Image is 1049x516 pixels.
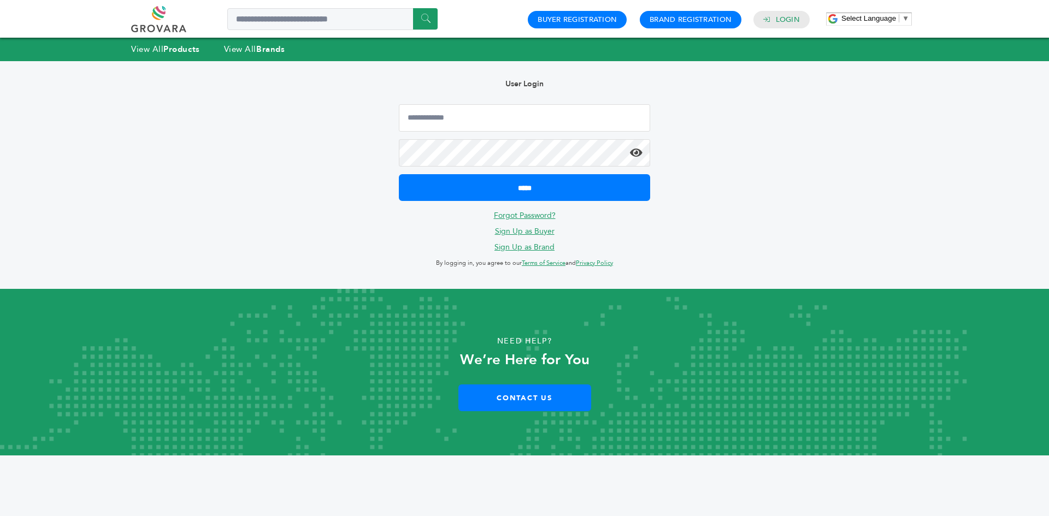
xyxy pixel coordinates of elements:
a: Privacy Policy [576,259,613,267]
input: Password [399,139,650,167]
p: Need Help? [52,333,997,349]
a: View AllBrands [224,44,285,55]
strong: Products [163,44,199,55]
input: Email Address [399,104,650,132]
input: Search a product or brand... [227,8,438,30]
a: Sign Up as Brand [494,242,555,252]
a: Buyer Registration [538,15,617,25]
a: Terms of Service [522,259,565,267]
a: Sign Up as Buyer [495,226,555,236]
strong: We’re Here for You [460,350,590,370]
b: User Login [505,79,544,89]
a: Login [776,15,800,25]
a: Forgot Password? [494,210,556,221]
a: Brand Registration [650,15,732,25]
span: ▼ [902,14,909,22]
a: Contact Us [458,384,591,411]
a: View AllProducts [131,44,200,55]
span: Select Language [841,14,896,22]
a: Select Language​ [841,14,909,22]
p: By logging in, you agree to our and [399,257,650,270]
strong: Brands [256,44,285,55]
